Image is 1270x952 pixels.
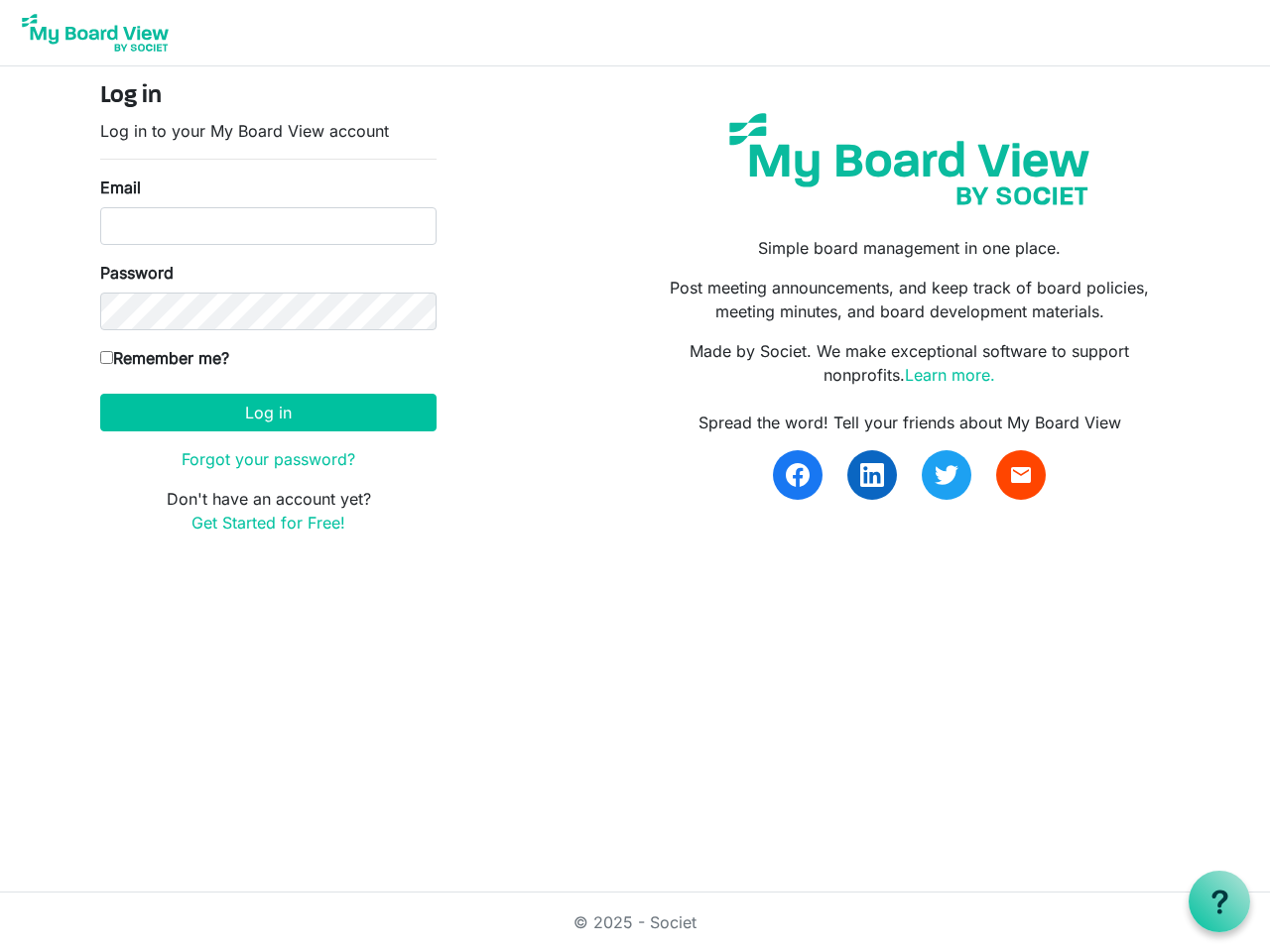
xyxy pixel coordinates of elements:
[650,411,1170,434] div: Spread the word! Tell your friends about My Board View
[650,339,1170,387] p: Made by Societ. We make exceptional software to support nonprofits.
[191,513,345,533] a: Get Started for Free!
[1009,463,1033,487] span: email
[100,82,437,111] h4: Log in
[996,450,1046,500] a: email
[650,276,1170,323] p: Post meeting announcements, and keep track of board policies, meeting minutes, and board developm...
[786,463,810,487] img: facebook.svg
[860,463,884,487] img: linkedin.svg
[100,351,113,364] input: Remember me?
[650,236,1170,260] p: Simple board management in one place.
[905,365,995,385] a: Learn more.
[714,98,1104,220] img: my-board-view-societ.svg
[573,912,697,932] a: © 2025 - Societ
[935,463,958,487] img: twitter.svg
[100,176,141,199] label: Email
[100,346,229,370] label: Remember me?
[100,394,437,431] button: Log in
[100,487,437,535] p: Don't have an account yet?
[182,449,355,469] a: Forgot your password?
[16,8,175,58] img: My Board View Logo
[100,119,437,143] p: Log in to your My Board View account
[100,261,174,285] label: Password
